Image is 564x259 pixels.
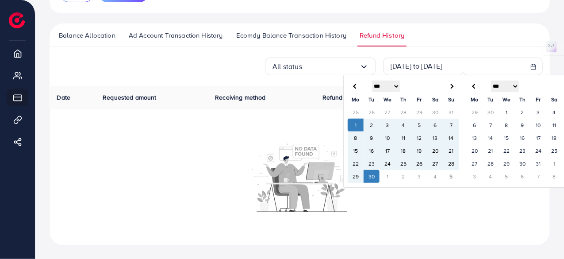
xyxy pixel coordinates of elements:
[348,144,364,157] td: 15
[546,170,562,183] td: 8
[364,119,380,131] td: 2
[427,144,443,157] td: 20
[530,144,546,157] td: 24
[483,170,499,183] td: 4
[499,170,514,183] td: 5
[514,93,530,106] th: Th
[546,144,562,157] td: 25
[530,170,546,183] td: 7
[514,157,530,170] td: 30
[364,170,380,183] td: 30
[364,157,380,170] td: 23
[411,157,427,170] td: 26
[380,157,395,170] td: 24
[364,93,380,106] th: Tu
[514,170,530,183] td: 6
[483,157,499,170] td: 28
[411,170,427,183] td: 3
[380,144,395,157] td: 17
[395,144,411,157] td: 18
[546,106,562,119] td: 4
[348,119,364,131] td: 1
[236,31,346,40] span: Ecomdy Balance Transaction History
[499,106,514,119] td: 1
[252,143,348,212] img: No account
[467,119,483,131] td: 6
[360,31,404,40] span: Refund History
[57,93,71,102] span: Date
[443,131,459,144] td: 14
[483,93,499,106] th: Tu
[499,131,514,144] td: 15
[427,119,443,131] td: 6
[364,144,380,157] td: 16
[443,170,459,183] td: 5
[427,106,443,119] td: 30
[546,119,562,131] td: 11
[391,61,442,71] span: [DATE] to [DATE]
[483,131,499,144] td: 14
[467,157,483,170] td: 27
[395,106,411,119] td: 28
[514,119,530,131] td: 9
[443,144,459,157] td: 21
[499,157,514,170] td: 29
[443,106,459,119] td: 31
[546,131,562,144] td: 18
[380,93,395,106] th: We
[364,131,380,144] td: 9
[411,144,427,157] td: 19
[380,106,395,119] td: 27
[530,119,546,131] td: 10
[467,144,483,157] td: 20
[215,93,266,102] span: Receiving method
[526,219,557,252] iframe: Chat
[103,93,157,102] span: Requested amount
[467,131,483,144] td: 13
[530,106,546,119] td: 3
[395,157,411,170] td: 25
[348,106,364,119] td: 25
[59,31,115,40] span: Balance Allocation
[483,106,499,119] td: 30
[348,170,364,183] td: 29
[395,119,411,131] td: 4
[546,157,562,170] td: 1
[467,93,483,106] th: Mo
[9,12,25,28] img: logo
[395,131,411,144] td: 11
[499,119,514,131] td: 8
[514,144,530,157] td: 23
[302,60,360,73] input: Search for option
[514,106,530,119] td: 2
[467,170,483,183] td: 3
[395,170,411,183] td: 2
[443,119,459,131] td: 7
[443,157,459,170] td: 28
[265,58,376,75] div: Search for option
[427,131,443,144] td: 13
[467,106,483,119] td: 29
[530,131,546,144] td: 17
[546,93,562,106] th: Sa
[364,106,380,119] td: 26
[380,170,395,183] td: 1
[411,106,427,119] td: 29
[530,93,546,106] th: Fr
[411,119,427,131] td: 5
[499,144,514,157] td: 22
[443,93,459,106] th: Su
[348,157,364,170] td: 22
[427,170,443,183] td: 4
[348,93,364,106] th: Mo
[322,93,364,102] span: Refund reason
[348,131,364,144] td: 8
[483,119,499,131] td: 7
[530,157,546,170] td: 31
[411,93,427,106] th: Fr
[380,131,395,144] td: 10
[380,119,395,131] td: 3
[427,93,443,106] th: Sa
[483,144,499,157] td: 21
